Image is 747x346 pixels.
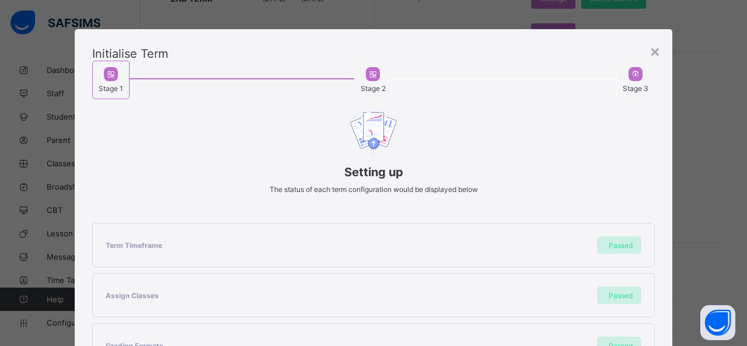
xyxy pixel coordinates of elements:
[650,41,661,61] div: ×
[700,305,735,340] button: Open asap
[99,84,123,93] span: Stage 1
[609,291,633,300] span: Passed
[92,47,168,61] span: Initialise Term
[270,185,478,194] span: The status of each term configuration would be displayed below
[623,84,648,93] span: Stage 3
[361,84,386,93] span: Stage 2
[609,241,633,250] span: Passed
[350,111,397,158] img: document upload image
[106,241,162,250] span: Term Timeframe
[106,291,159,300] span: Assign Classes
[92,165,655,179] span: Setting up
